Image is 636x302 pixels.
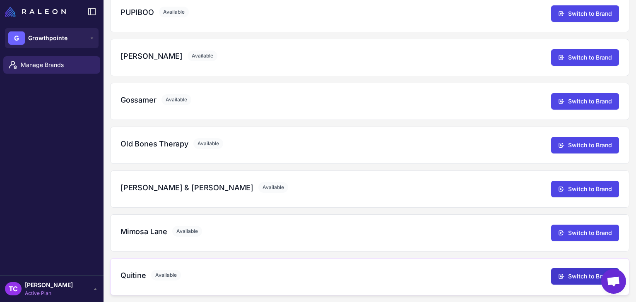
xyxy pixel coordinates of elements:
span: Available [159,7,189,17]
div: TC [5,282,22,295]
span: [PERSON_NAME] [25,280,73,290]
span: Active Plan [25,290,73,297]
div: G [8,31,25,45]
button: Switch to Brand [551,268,619,285]
h3: Quitine [120,270,146,281]
h3: [PERSON_NAME] & [PERSON_NAME] [120,182,253,193]
span: Available [172,226,202,237]
span: Available [161,94,191,105]
button: Switch to Brand [551,137,619,153]
button: Switch to Brand [551,225,619,241]
button: GGrowthpointe [5,28,99,48]
a: Open chat [601,269,626,294]
h3: PUPIBOO [120,7,154,18]
span: Manage Brands [21,60,94,70]
a: Manage Brands [3,56,100,74]
button: Switch to Brand [551,5,619,22]
span: Available [193,138,223,149]
span: Growthpointe [28,34,67,43]
h3: [PERSON_NAME] [120,50,183,62]
button: Switch to Brand [551,93,619,110]
h3: Gossamer [120,94,157,105]
h3: Mimosa Lane [120,226,167,237]
span: Available [188,50,217,61]
img: Raleon Logo [5,7,66,17]
span: Available [258,182,288,193]
h3: Old Bones Therapy [120,138,188,149]
button: Switch to Brand [551,181,619,197]
span: Available [151,270,181,280]
button: Switch to Brand [551,49,619,66]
